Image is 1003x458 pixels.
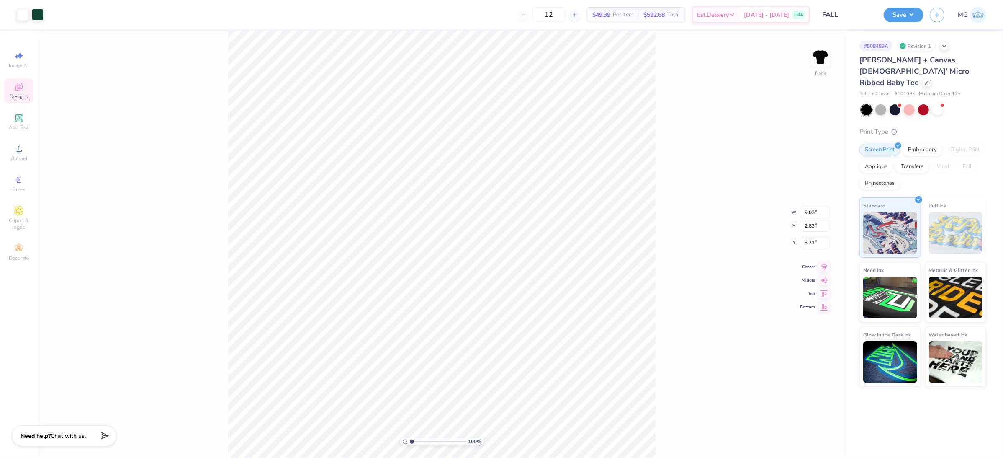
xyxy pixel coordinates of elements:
span: Middle [800,277,815,283]
div: Applique [859,160,893,173]
span: Greek [13,186,26,193]
button: Save [884,8,923,22]
span: $592.68 [643,10,665,19]
div: Embroidery [903,144,942,156]
img: Neon Ink [863,277,917,318]
span: FREE [794,12,803,18]
span: Chat with us. [51,432,86,440]
div: Screen Print [859,144,900,156]
span: $49.39 [592,10,610,19]
img: Glow in the Dark Ink [863,341,917,383]
div: Rhinestones [859,177,900,190]
strong: Need help? [21,432,51,440]
a: MG [958,7,986,23]
span: Water based Ink [929,330,967,339]
span: Image AI [9,62,29,69]
span: Clipart & logos [4,217,33,230]
img: Puff Ink [929,212,983,254]
span: Metallic & Glitter Ink [929,266,978,274]
span: 100 % [468,438,482,445]
img: Water based Ink [929,341,983,383]
span: # 1010BE [895,91,915,98]
span: [DATE] - [DATE] [744,10,789,19]
img: Mary Grace [970,7,986,23]
div: Revision 1 [897,41,936,51]
div: # 508489A [859,41,893,51]
span: Center [800,264,815,270]
span: Bella + Canvas [859,91,890,98]
img: Back [812,49,829,65]
div: Transfers [895,160,929,173]
span: MG [958,10,968,20]
span: Upload [10,155,27,162]
span: Neon Ink [863,266,884,274]
span: Decorate [9,255,29,261]
input: Untitled Design [816,6,877,23]
span: Puff Ink [929,201,946,210]
img: Standard [863,212,917,254]
div: Digital Print [945,144,985,156]
div: Vinyl [931,160,955,173]
div: Foil [957,160,977,173]
span: Add Text [9,124,29,131]
span: Per Item [613,10,633,19]
span: Minimum Order: 12 + [919,91,961,98]
span: Top [800,291,815,297]
div: Print Type [859,127,986,137]
span: Bottom [800,304,815,310]
div: Back [815,70,826,77]
span: Designs [10,93,28,100]
span: Glow in the Dark Ink [863,330,911,339]
span: [PERSON_NAME] + Canvas [DEMOGRAPHIC_DATA]' Micro Ribbed Baby Tee [859,55,969,88]
img: Metallic & Glitter Ink [929,277,983,318]
span: Est. Delivery [697,10,729,19]
input: – – [532,7,565,22]
span: Standard [863,201,885,210]
span: Total [667,10,680,19]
